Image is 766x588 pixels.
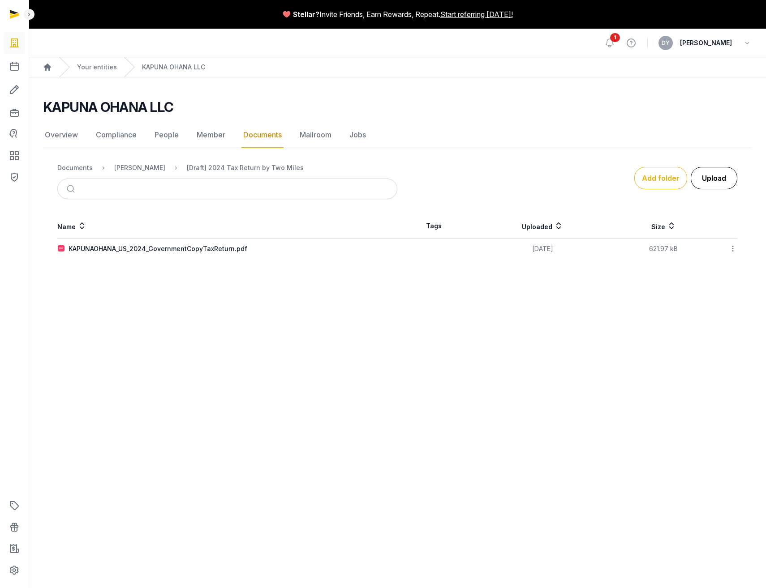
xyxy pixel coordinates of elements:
[298,122,333,148] a: Mailroom
[153,122,181,148] a: People
[348,122,368,148] a: Jobs
[43,122,80,148] a: Overview
[241,122,284,148] a: Documents
[532,245,553,252] span: [DATE]
[94,122,138,148] a: Compliance
[634,167,687,189] button: Add folder
[662,40,670,46] span: DY
[142,63,205,72] a: KAPUNA OHANA LLC
[29,57,766,77] nav: Breadcrumb
[610,33,620,42] span: 1
[680,38,732,48] span: [PERSON_NAME]
[57,213,397,239] th: Name
[43,99,173,115] h2: KAPUNA OHANA LLC
[397,213,470,239] th: Tags
[114,163,165,172] div: [PERSON_NAME]
[721,545,766,588] iframe: Chat Widget
[58,245,65,252] img: pdf.svg
[691,167,737,189] button: Upload
[43,122,752,148] nav: Tabs
[57,157,397,179] nav: Breadcrumb
[61,179,82,199] button: Submit
[615,239,713,259] td: 621.97 kB
[615,213,713,239] th: Size
[470,213,614,239] th: Uploaded
[195,122,227,148] a: Member
[57,163,93,172] div: Documents
[293,9,319,20] span: Stellar?
[658,36,673,50] button: DY
[187,163,304,172] div: [Draft] 2024 Tax Return by Two Miles
[440,9,513,20] a: Start referring [DATE]!
[77,63,117,72] a: Your entities
[69,244,247,253] div: KAPUNAOHANA_US_2024_GovernmentCopyTaxReturn.pdf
